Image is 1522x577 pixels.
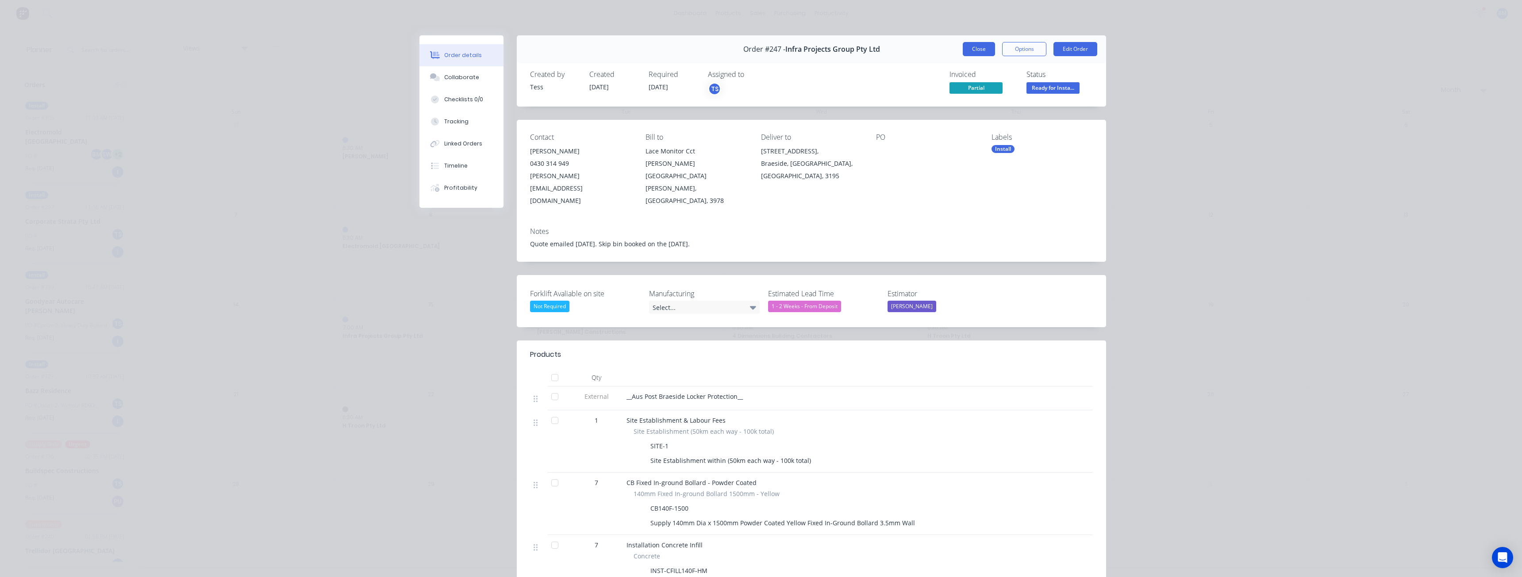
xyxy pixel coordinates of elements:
[419,133,503,155] button: Linked Orders
[530,301,569,312] div: Not Required
[1026,82,1080,96] button: Ready for Insta...
[419,177,503,199] button: Profitability
[649,83,668,91] span: [DATE]
[419,155,503,177] button: Timeline
[595,478,598,487] span: 7
[761,145,862,182] div: [STREET_ADDRESS],Braeside, [GEOGRAPHIC_DATA], [GEOGRAPHIC_DATA], 3195
[570,369,623,386] div: Qty
[444,118,469,126] div: Tracking
[419,111,503,133] button: Tracking
[530,170,631,207] div: [PERSON_NAME][EMAIL_ADDRESS][DOMAIN_NAME]
[530,288,641,299] label: Forklift Avaliable on site
[949,70,1016,79] div: Invoiced
[595,540,598,550] span: 7
[647,439,672,452] div: SITE-1
[647,502,692,515] div: CB140F-1500
[595,416,598,425] span: 1
[419,66,503,88] button: Collaborate
[444,140,482,148] div: Linked Orders
[992,145,1015,153] div: Install
[646,145,747,207] div: Lace Monitor Cct[PERSON_NAME][GEOGRAPHIC_DATA][PERSON_NAME], [GEOGRAPHIC_DATA], 3978
[419,44,503,66] button: Order details
[708,70,796,79] div: Assigned to
[530,227,1093,236] div: Notes
[649,288,760,299] label: Manufacturing
[626,416,726,424] span: Site Establishment & Labour Fees
[649,301,760,314] div: Select...
[888,288,998,299] label: Estimator
[530,70,579,79] div: Created by
[444,51,482,59] div: Order details
[626,478,757,487] span: CB Fixed In-ground Bollard - Powder Coated
[444,96,483,103] div: Checklists 0/0
[634,427,774,436] span: Site Establishment (50km each way - 100k total)
[444,184,477,192] div: Profitability
[646,133,747,141] div: Bill to
[634,551,660,561] span: Concrete
[785,45,880,53] span: Infra Projects Group Pty Ltd
[646,145,747,157] div: Lace Monitor Cct
[530,145,631,157] div: [PERSON_NAME]
[768,301,841,312] div: 1 - 2 Weeks - From Deposit
[649,70,697,79] div: Required
[634,489,780,498] span: 140mm Fixed In-ground Bollard 1500mm - Yellow
[626,541,703,549] span: Installation Concrete Infill
[761,133,862,141] div: Deliver to
[1002,42,1046,56] button: Options
[949,82,1003,93] span: Partial
[530,349,561,360] div: Products
[647,454,815,467] div: Site Establishment within (50km each way - 100k total)
[761,157,862,182] div: Braeside, [GEOGRAPHIC_DATA], [GEOGRAPHIC_DATA], 3195
[761,145,862,157] div: [STREET_ADDRESS],
[1026,82,1080,93] span: Ready for Insta...
[646,157,747,207] div: [PERSON_NAME][GEOGRAPHIC_DATA][PERSON_NAME], [GEOGRAPHIC_DATA], 3978
[647,564,711,577] div: INST-CFILL140F-HM
[530,82,579,92] div: Tess
[626,392,743,401] span: __Aus Post Braeside Locker Protection__
[419,88,503,111] button: Checklists 0/0
[708,82,721,96] button: TS
[888,301,936,312] div: [PERSON_NAME]
[444,73,479,81] div: Collaborate
[647,516,919,529] div: Supply 140mm Dia x 1500mm Powder Coated Yellow Fixed In-Ground Bollard 3.5mm Wall
[530,133,631,141] div: Contact
[1492,547,1513,568] div: Open Intercom Messenger
[1026,70,1093,79] div: Status
[530,145,631,207] div: [PERSON_NAME]0430 314 949[PERSON_NAME][EMAIL_ADDRESS][DOMAIN_NAME]
[768,288,879,299] label: Estimated Lead Time
[589,83,609,91] span: [DATE]
[573,392,619,401] span: External
[530,239,1093,248] div: Quote emailed [DATE]. Skip bin booked on the [DATE].
[589,70,638,79] div: Created
[743,45,785,53] span: Order #247 -
[444,162,468,170] div: Timeline
[530,157,631,170] div: 0430 314 949
[963,42,995,56] button: Close
[992,133,1093,141] div: Labels
[1053,42,1097,56] button: Edit Order
[876,133,977,141] div: PO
